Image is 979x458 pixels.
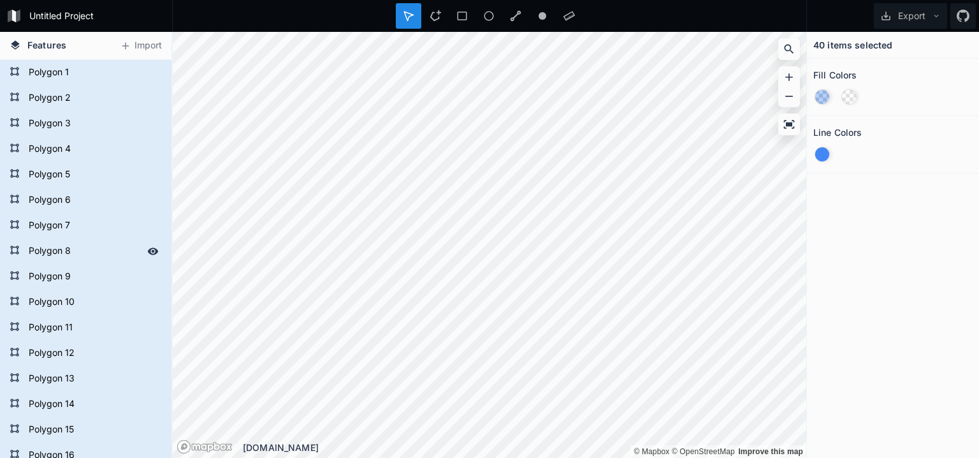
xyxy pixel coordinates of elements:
a: Map feedback [738,447,803,456]
button: Import [113,36,168,56]
h4: 40 items selected [813,38,892,52]
a: Mapbox logo [177,440,233,454]
button: Export [874,3,947,29]
h2: Fill Colors [813,65,857,85]
a: Mapbox [634,447,669,456]
h2: Line Colors [813,122,862,142]
span: Features [27,38,66,52]
a: OpenStreetMap [672,447,735,456]
div: [DOMAIN_NAME] [243,441,806,454]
